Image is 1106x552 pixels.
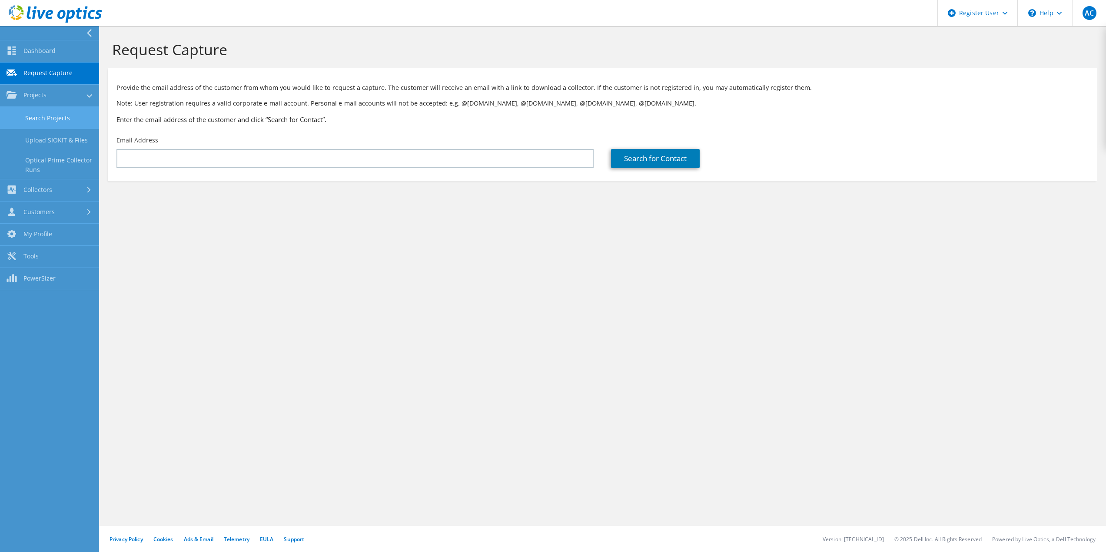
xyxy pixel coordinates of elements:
p: Note: User registration requires a valid corporate e-mail account. Personal e-mail accounts will ... [116,99,1089,108]
a: Ads & Email [184,535,213,543]
a: Privacy Policy [110,535,143,543]
li: © 2025 Dell Inc. All Rights Reserved [894,535,982,543]
label: Email Address [116,136,158,145]
a: Telemetry [224,535,249,543]
a: Search for Contact [611,149,700,168]
li: Powered by Live Optics, a Dell Technology [992,535,1096,543]
a: Support [284,535,304,543]
p: Provide the email address of the customer from whom you would like to request a capture. The cust... [116,83,1089,93]
svg: \n [1028,9,1036,17]
a: EULA [260,535,273,543]
a: Cookies [153,535,173,543]
span: AC [1083,6,1096,20]
h3: Enter the email address of the customer and click “Search for Contact”. [116,115,1089,124]
li: Version: [TECHNICAL_ID] [823,535,884,543]
h1: Request Capture [112,40,1089,59]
